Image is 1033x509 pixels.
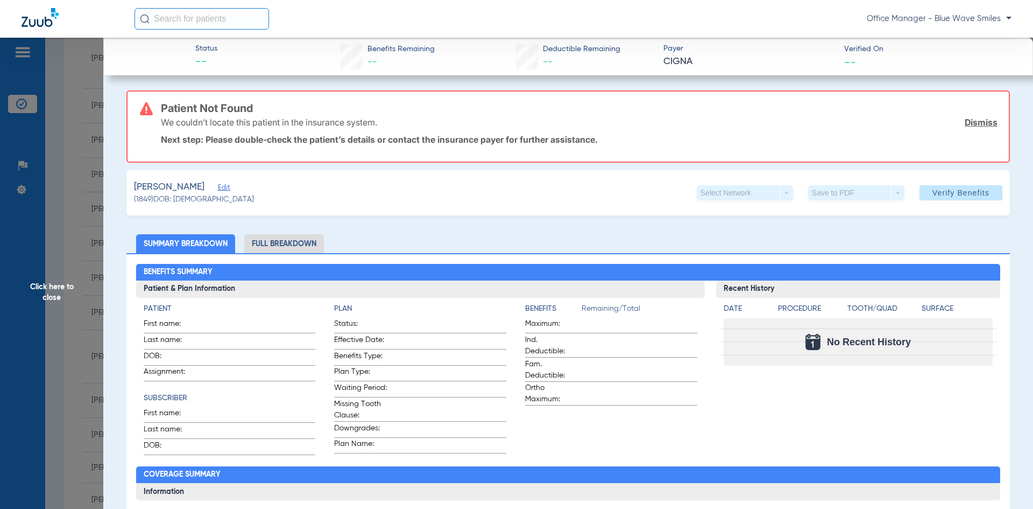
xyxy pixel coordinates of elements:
h3: Patient Not Found [161,103,997,114]
span: Verified On [844,44,1016,55]
li: Full Breakdown [244,234,324,253]
span: (1849) DOB: [DEMOGRAPHIC_DATA] [134,194,254,205]
input: Search for patients [135,8,269,30]
span: Waiting Period: [334,382,387,397]
span: -- [844,56,856,67]
span: Ortho Maximum: [525,382,578,405]
span: No Recent History [827,337,911,347]
span: Downgrades: [334,423,387,437]
span: Last name: [144,334,196,349]
button: Verify Benefits [919,185,1002,200]
app-breakdown-title: Benefits [525,303,582,318]
h4: Patient [144,303,316,315]
app-breakdown-title: Date [724,303,769,318]
h4: Benefits [525,303,582,315]
h2: Coverage Summary [136,466,1001,484]
img: Search Icon [140,14,150,24]
span: Benefits Type: [334,351,387,365]
span: Deductible Remaining [543,44,620,55]
span: First name: [144,408,196,422]
p: We couldn’t locate this patient in the insurance system. [161,117,377,128]
span: Remaining/Total [582,303,697,318]
h3: Patient & Plan Information [136,281,705,298]
span: Ind. Deductible: [525,334,578,357]
span: Verify Benefits [932,189,989,197]
app-breakdown-title: Procedure [778,303,844,318]
h4: Date [724,303,769,315]
iframe: Chat Widget [979,457,1033,509]
h3: Recent History [716,281,1001,298]
h4: Procedure [778,303,844,315]
span: Status: [334,318,387,333]
span: -- [543,57,553,67]
span: Assignment: [144,366,196,381]
span: Payer [663,43,835,54]
h4: Tooth/Quad [847,303,918,315]
span: Maximum: [525,318,578,333]
span: Benefits Remaining [367,44,435,55]
span: Plan Name: [334,438,387,453]
span: -- [195,55,217,70]
h4: Plan [334,303,506,315]
h4: Subscriber [144,393,316,404]
h3: Information [136,483,1001,500]
span: Last name: [144,424,196,438]
img: Zuub Logo [22,8,59,27]
a: Dismiss [965,117,997,128]
span: Plan Type: [334,366,387,381]
h4: Surface [922,303,993,315]
span: Effective Date: [334,334,387,349]
span: [PERSON_NAME] [134,180,204,194]
li: Summary Breakdown [136,234,235,253]
img: Calendar [805,334,820,350]
span: Edit [218,184,228,194]
span: DOB: [144,440,196,455]
h2: Benefits Summary [136,264,1001,281]
p: Next step: Please double-check the patient’s details or contact the insurance payer for further a... [161,134,997,145]
app-breakdown-title: Surface [922,303,993,318]
span: CIGNA [663,55,835,68]
span: Office Manager - Blue Wave Smiles [867,13,1011,24]
app-breakdown-title: Tooth/Quad [847,303,918,318]
span: Missing Tooth Clause: [334,399,387,421]
span: First name: [144,318,196,333]
span: DOB: [144,351,196,365]
span: Fam. Deductible: [525,359,578,381]
span: -- [367,57,377,67]
img: error-icon [140,102,153,115]
span: Status [195,43,217,54]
